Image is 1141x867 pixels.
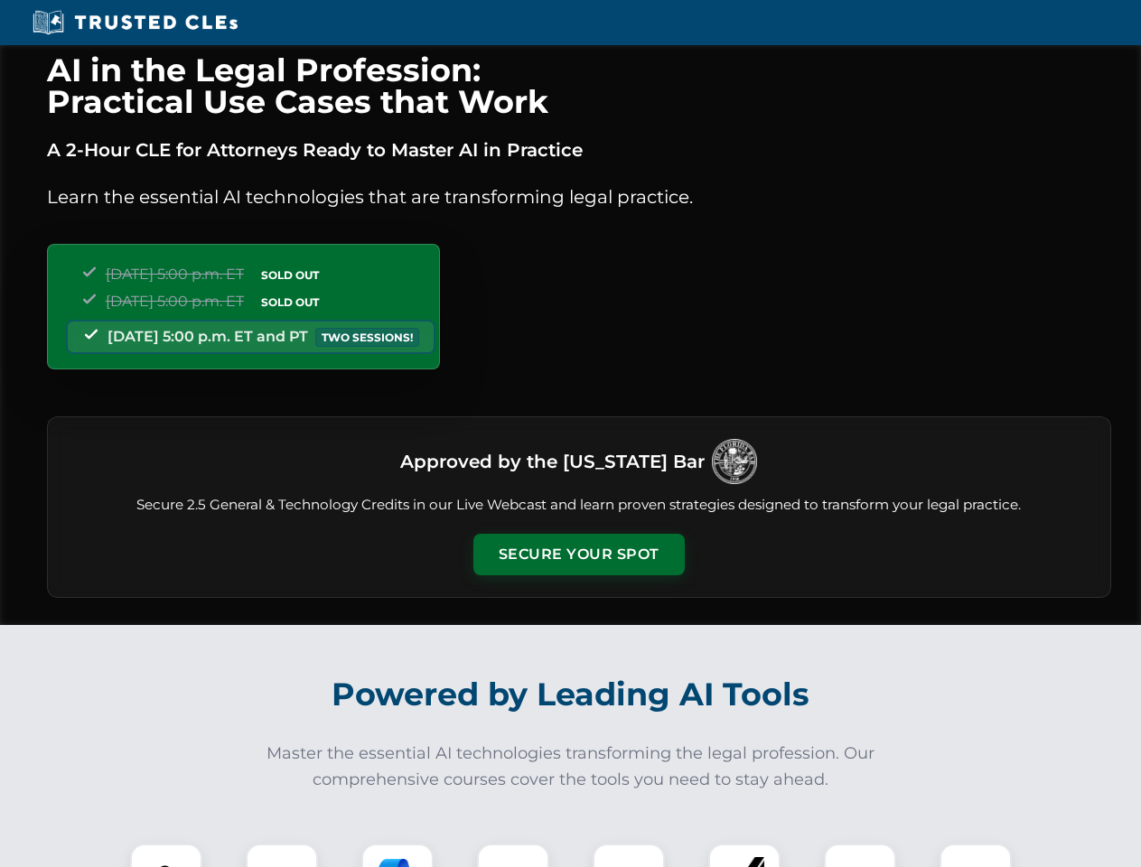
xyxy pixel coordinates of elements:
p: A 2-Hour CLE for Attorneys Ready to Master AI in Practice [47,135,1111,164]
p: Master the essential AI technologies transforming the legal profession. Our comprehensive courses... [255,741,887,793]
img: Logo [712,439,757,484]
img: Trusted CLEs [27,9,243,36]
button: Secure Your Spot [473,534,685,575]
h3: Approved by the [US_STATE] Bar [400,445,705,478]
p: Learn the essential AI technologies that are transforming legal practice. [47,182,1111,211]
span: SOLD OUT [255,266,325,284]
p: Secure 2.5 General & Technology Credits in our Live Webcast and learn proven strategies designed ... [70,495,1089,516]
span: [DATE] 5:00 p.m. ET [106,293,244,310]
h2: Powered by Leading AI Tools [70,663,1071,726]
h1: AI in the Legal Profession: Practical Use Cases that Work [47,54,1111,117]
span: [DATE] 5:00 p.m. ET [106,266,244,283]
span: SOLD OUT [255,293,325,312]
